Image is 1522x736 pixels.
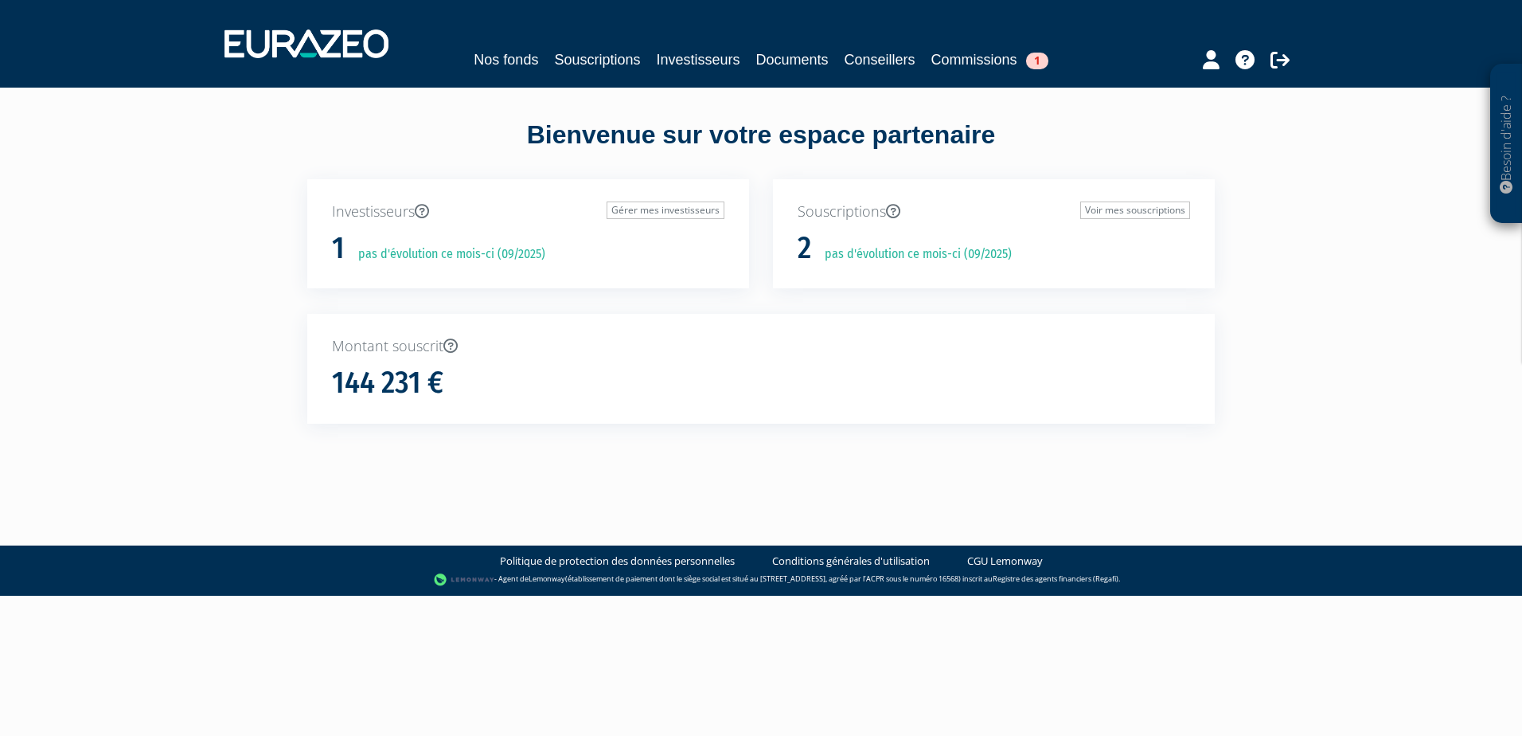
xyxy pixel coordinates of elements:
[845,49,915,71] a: Conseillers
[967,554,1043,569] a: CGU Lemonway
[798,232,811,265] h1: 2
[529,574,565,584] a: Lemonway
[656,49,740,71] a: Investisseurs
[332,336,1190,357] p: Montant souscrit
[1497,72,1516,216] p: Besoin d'aide ?
[332,366,443,400] h1: 144 231 €
[772,554,930,569] a: Conditions générales d'utilisation
[434,572,495,588] img: logo-lemonway.png
[474,49,538,71] a: Nos fonds
[554,49,640,71] a: Souscriptions
[931,49,1048,71] a: Commissions1
[607,202,724,219] a: Gérer mes investisseurs
[332,202,724,222] p: Investisseurs
[224,29,388,58] img: 1732889491-logotype_eurazeo_blanc_rvb.png
[993,574,1118,584] a: Registre des agents financiers (Regafi)
[500,554,735,569] a: Politique de protection des données personnelles
[332,232,345,265] h1: 1
[1026,53,1048,69] span: 1
[16,572,1506,588] div: - Agent de (établissement de paiement dont le siège social est situé au [STREET_ADDRESS], agréé p...
[814,245,1012,264] p: pas d'évolution ce mois-ci (09/2025)
[1080,202,1190,219] a: Voir mes souscriptions
[756,49,829,71] a: Documents
[347,245,545,264] p: pas d'évolution ce mois-ci (09/2025)
[295,117,1227,179] div: Bienvenue sur votre espace partenaire
[798,202,1190,222] p: Souscriptions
